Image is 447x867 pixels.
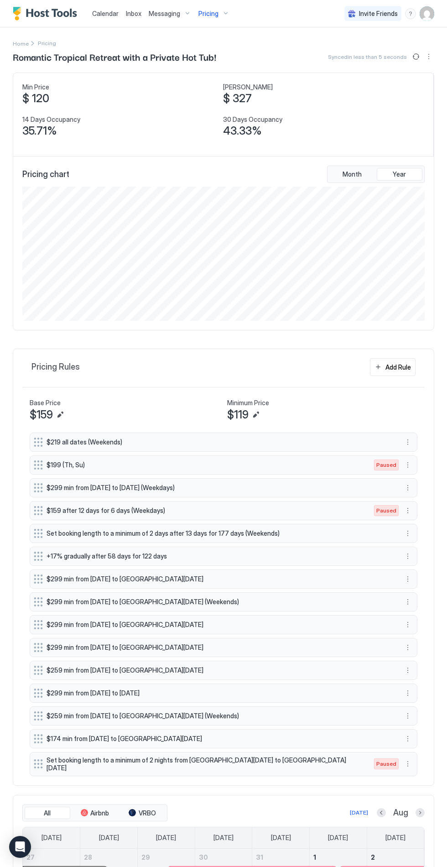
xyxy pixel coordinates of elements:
button: More options [402,733,413,744]
span: Base Price [30,399,61,407]
span: Inbox [126,10,141,17]
button: More options [402,505,413,516]
button: More options [402,528,413,539]
div: menu [402,733,413,744]
div: menu [423,51,434,62]
span: Min Price [22,83,49,91]
button: Year [377,168,422,181]
div: User profile [420,6,434,21]
div: menu [402,574,413,585]
span: 1 [313,853,316,861]
span: $ 327 [223,92,252,105]
div: Open Intercom Messenger [9,836,31,858]
button: Previous month [377,808,386,817]
span: $299 min from [DATE] to [GEOGRAPHIC_DATA][DATE] [47,621,393,629]
div: menu [402,619,413,630]
div: Breadcrumb [13,38,29,48]
div: tab-group [327,166,425,183]
a: Sunday [34,827,69,848]
button: More options [402,665,413,676]
span: 29 [141,853,150,861]
a: Saturday [378,827,413,848]
a: August 2, 2025 [367,849,424,866]
button: Airbnb [72,807,118,820]
span: VRBO [139,809,156,817]
button: More options [402,758,413,769]
div: menu [402,665,413,676]
span: Month [343,170,362,178]
button: More options [402,574,413,585]
div: menu [402,482,413,493]
button: More options [402,437,413,448]
span: All [44,809,51,817]
a: Host Tools Logo [13,7,81,21]
div: menu [405,8,416,19]
span: Set booking length to a minimum of 2 days after 13 days for 177 days (Weekends) [47,529,393,538]
span: $259 min from [DATE] to [GEOGRAPHIC_DATA][DATE] [47,666,393,674]
span: $219 all dates (Weekends) [47,438,393,446]
div: menu [402,596,413,607]
button: Edit [250,409,261,420]
span: Pricing chart [22,169,69,180]
span: Aug [393,808,408,818]
a: July 29, 2025 [138,849,195,866]
span: $199 (Th, Su) [47,461,365,469]
span: $299 min from [DATE] to [GEOGRAPHIC_DATA][DATE] (Weekends) [47,598,393,606]
span: 30 Days Occupancy [223,115,283,124]
a: Calendar [92,9,119,18]
span: Romantic Tropical Retreat with a Private Hot Tub! [13,50,216,63]
span: 27 [26,853,35,861]
button: More options [402,596,413,607]
div: menu [402,437,413,448]
span: Messaging [149,10,180,18]
button: VRBO [120,807,165,820]
span: [DATE] [213,834,234,842]
button: Month [329,168,375,181]
span: Pricing [198,10,218,18]
span: 31 [256,853,263,861]
a: July 27, 2025 [23,849,80,866]
div: menu [402,642,413,653]
span: [DATE] [328,834,348,842]
button: Add Rule [370,358,416,376]
div: menu [402,528,413,539]
button: More options [402,551,413,562]
div: [DATE] [350,809,368,817]
span: $ 120 [22,92,49,105]
button: More options [402,460,413,470]
div: menu [402,460,413,470]
span: Year [393,170,406,178]
span: Home [13,40,29,47]
a: Home [13,38,29,48]
span: $299 min from [DATE] to [GEOGRAPHIC_DATA][DATE] [47,575,393,583]
button: More options [402,482,413,493]
span: Airbnb [91,809,109,817]
a: Thursday [264,827,298,848]
button: Sync prices [411,51,421,62]
span: Paused [376,461,396,469]
span: 28 [84,853,92,861]
span: $174 min from [DATE] to [GEOGRAPHIC_DATA][DATE] [47,735,393,743]
span: 35.71% [22,124,57,138]
div: menu [402,758,413,769]
span: [DATE] [42,834,62,842]
span: [DATE] [385,834,405,842]
div: menu [402,688,413,699]
div: menu [402,551,413,562]
button: Edit [55,409,66,420]
span: Breadcrumb [38,40,56,47]
span: $119 [227,408,249,422]
span: 2 [371,853,375,861]
span: Invite Friends [359,10,398,18]
button: More options [402,688,413,699]
span: Synced in less than 5 seconds [328,53,407,60]
span: Pricing Rules [31,362,80,372]
span: Minimum Price [227,399,269,407]
span: $159 after 12 days for 6 days (Weekdays) [47,507,365,515]
span: 14 Days Occupancy [22,115,80,124]
button: More options [402,619,413,630]
a: Inbox [126,9,141,18]
button: Next month [416,808,425,817]
span: $299 min from [DATE] to [GEOGRAPHIC_DATA][DATE] [47,643,393,652]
